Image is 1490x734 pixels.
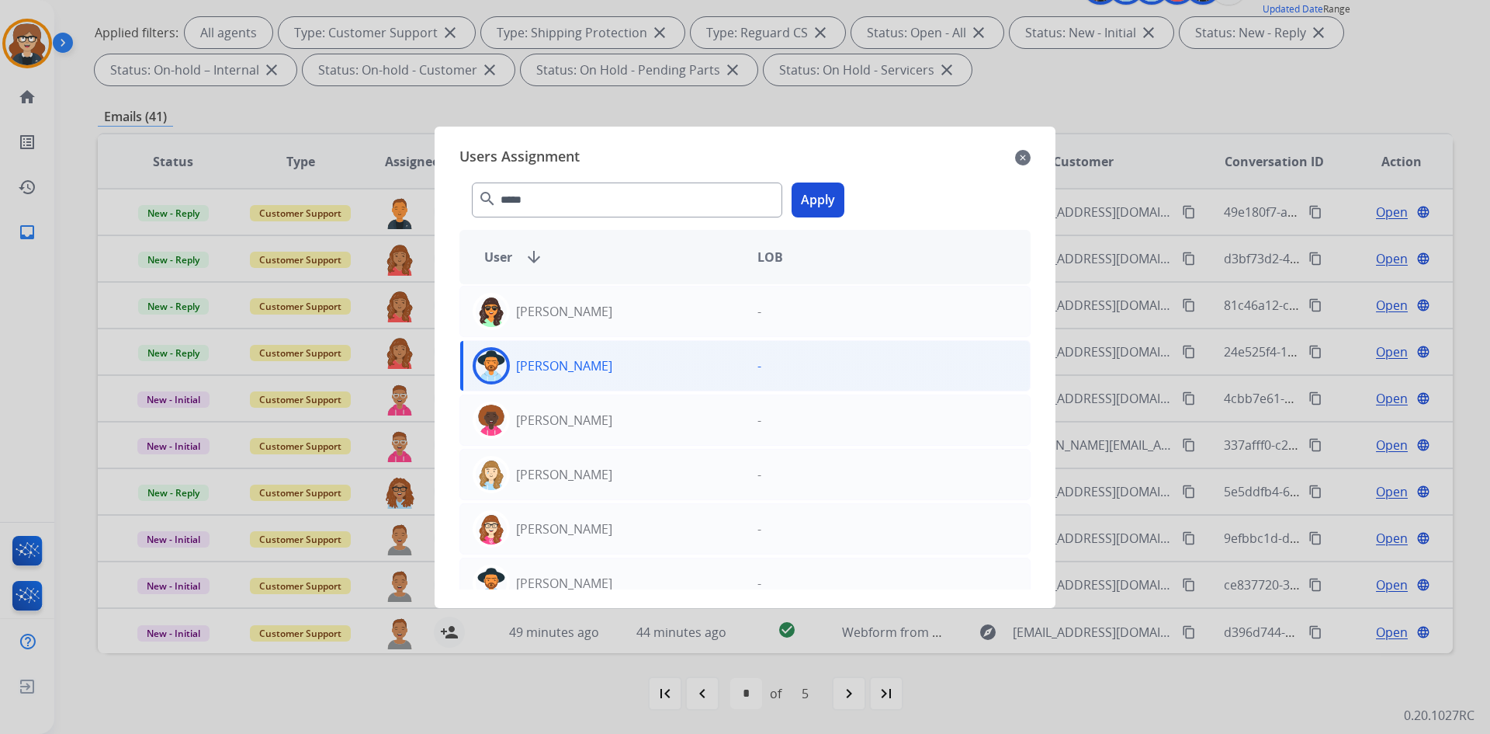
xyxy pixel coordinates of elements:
[757,411,761,430] p: -
[757,357,761,375] p: -
[516,357,612,375] p: [PERSON_NAME]
[792,183,844,217] button: Apply
[516,302,612,321] p: [PERSON_NAME]
[757,248,783,266] span: LOB
[757,574,761,593] p: -
[516,574,612,593] p: [PERSON_NAME]
[757,465,761,484] p: -
[757,302,761,321] p: -
[472,248,745,266] div: User
[516,465,612,484] p: [PERSON_NAME]
[1015,148,1031,167] mat-icon: close
[459,145,580,170] span: Users Assignment
[516,411,612,430] p: [PERSON_NAME]
[516,520,612,538] p: [PERSON_NAME]
[478,190,497,208] mat-icon: search
[757,520,761,538] p: -
[525,248,543,266] mat-icon: arrow_downward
